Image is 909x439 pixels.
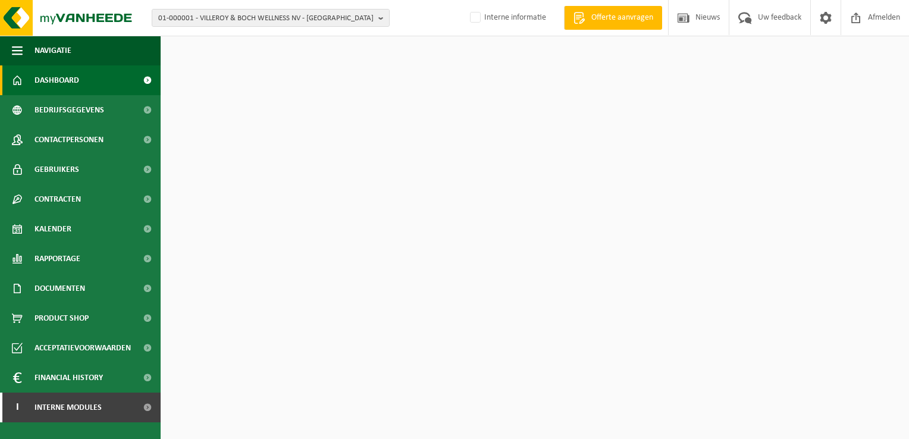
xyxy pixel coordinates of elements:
[35,274,85,303] span: Documenten
[35,214,71,244] span: Kalender
[35,184,81,214] span: Contracten
[35,244,80,274] span: Rapportage
[12,393,23,422] span: I
[158,10,374,27] span: 01-000001 - VILLEROY & BOCH WELLNESS NV - [GEOGRAPHIC_DATA]
[35,155,79,184] span: Gebruikers
[35,303,89,333] span: Product Shop
[35,65,79,95] span: Dashboard
[35,393,102,422] span: Interne modules
[35,125,104,155] span: Contactpersonen
[468,9,546,27] label: Interne informatie
[35,36,71,65] span: Navigatie
[35,95,104,125] span: Bedrijfsgegevens
[35,363,103,393] span: Financial History
[564,6,662,30] a: Offerte aanvragen
[152,9,390,27] button: 01-000001 - VILLEROY & BOCH WELLNESS NV - [GEOGRAPHIC_DATA]
[35,333,131,363] span: Acceptatievoorwaarden
[588,12,656,24] span: Offerte aanvragen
